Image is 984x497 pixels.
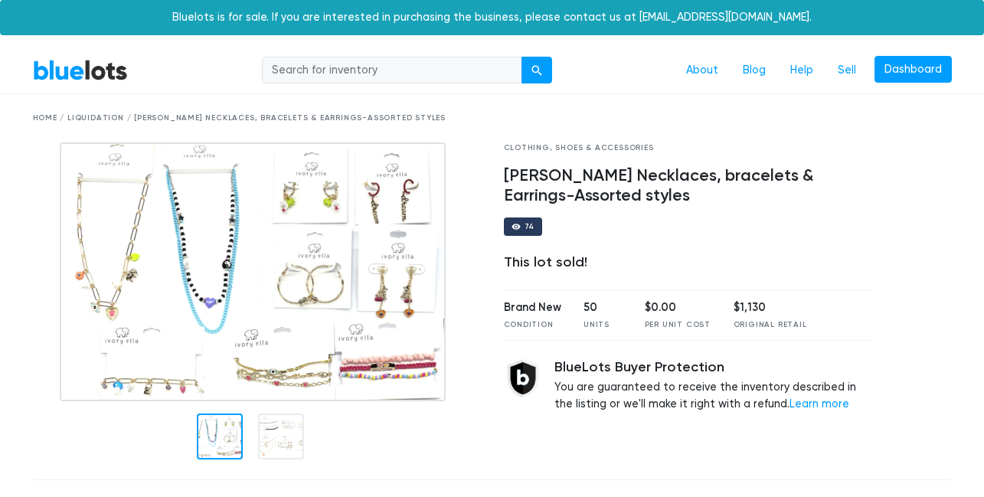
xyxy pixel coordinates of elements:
[504,166,874,206] h4: [PERSON_NAME] Necklaces, bracelets & Earrings-Assorted styles
[554,359,874,376] h5: BlueLots Buyer Protection
[60,142,446,401] img: 3f60396d-1630-4a56-88b7-32e1f3c7f0a0-1754660081.png
[731,56,778,85] a: Blog
[734,299,807,316] div: $1,130
[504,142,874,154] div: Clothing, Shoes & Accessories
[584,299,622,316] div: 50
[825,56,868,85] a: Sell
[674,56,731,85] a: About
[645,319,711,331] div: Per Unit Cost
[645,299,711,316] div: $0.00
[504,359,542,397] img: buyer_protection_shield-3b65640a83011c7d3ede35a8e5a80bfdfaa6a97447f0071c1475b91a4b0b3d01.png
[262,57,522,84] input: Search for inventory
[734,319,807,331] div: Original Retail
[554,359,874,412] div: You are guaranteed to receive the inventory described in the listing or we'll make it right with ...
[504,319,561,331] div: Condition
[33,59,128,81] a: BlueLots
[778,56,825,85] a: Help
[584,319,622,331] div: Units
[789,397,849,410] a: Learn more
[504,254,874,271] div: This lot sold!
[504,299,561,316] div: Brand New
[874,56,952,83] a: Dashboard
[33,113,952,124] div: Home / Liquidation / [PERSON_NAME] Necklaces, bracelets & Earrings-Assorted styles
[525,223,535,231] div: 74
